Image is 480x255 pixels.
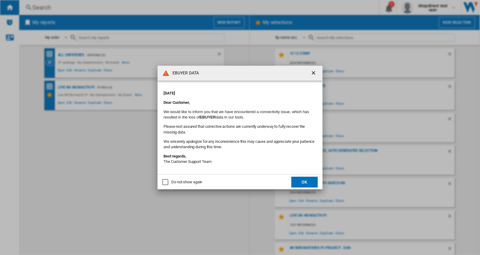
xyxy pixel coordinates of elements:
[310,70,318,77] ng-md-icon: getI18NText('BUTTONS.CLOSE_DIALOG')
[163,154,316,164] p: The Customer Support Team
[291,177,318,187] button: OK
[169,70,199,76] h4: EBUYER DATA
[163,124,316,135] p: Please rest assured that corrective actions are currently underway to fully recover the missing d...
[200,115,216,119] b: EBUYER
[163,109,309,119] font: We would like to inform you that we have encountered a connectivity issue, which has resulted in ...
[216,115,244,119] font: data in our tools.
[163,100,190,105] strong: Dear Customer,
[163,91,175,95] strong: [DATE]
[171,179,202,185] div: Do not show again
[308,67,320,79] button: getI18NText('BUTTONS.CLOSE_DIALOG')
[157,66,322,190] md-dialog: EBUYER DATA ...
[163,154,186,158] strong: Best regards,
[163,139,316,150] p: We sincerely apologize for any inconvenience this may cause and appreciate your patience and unde...
[162,179,202,185] md-checkbox: Do not show again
